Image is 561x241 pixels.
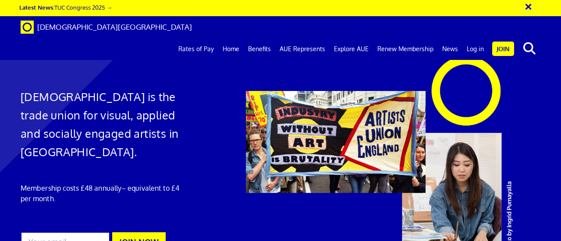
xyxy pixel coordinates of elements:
[218,38,244,60] a: Home
[492,42,514,56] a: Join
[462,38,488,60] a: Log in
[19,3,112,11] a: Latest News:TUC Congress 2025 →
[21,87,185,161] h1: [DEMOGRAPHIC_DATA] is the trade union for visual, applied and socially engaged artists in [GEOGRA...
[330,38,373,60] a: Explore AUE
[174,38,218,60] a: Rates of Pay
[19,3,54,11] strong: Latest News:
[275,38,330,60] a: AUE Represents
[516,39,543,58] button: search
[14,16,199,38] a: Brand [DEMOGRAPHIC_DATA][GEOGRAPHIC_DATA]
[21,183,185,204] p: Membership costs £48 annually – equivalent to £4 per month.
[244,38,275,60] a: Benefits
[438,38,462,60] a: News
[37,22,192,31] span: [DEMOGRAPHIC_DATA][GEOGRAPHIC_DATA]
[373,38,438,60] a: Renew Membership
